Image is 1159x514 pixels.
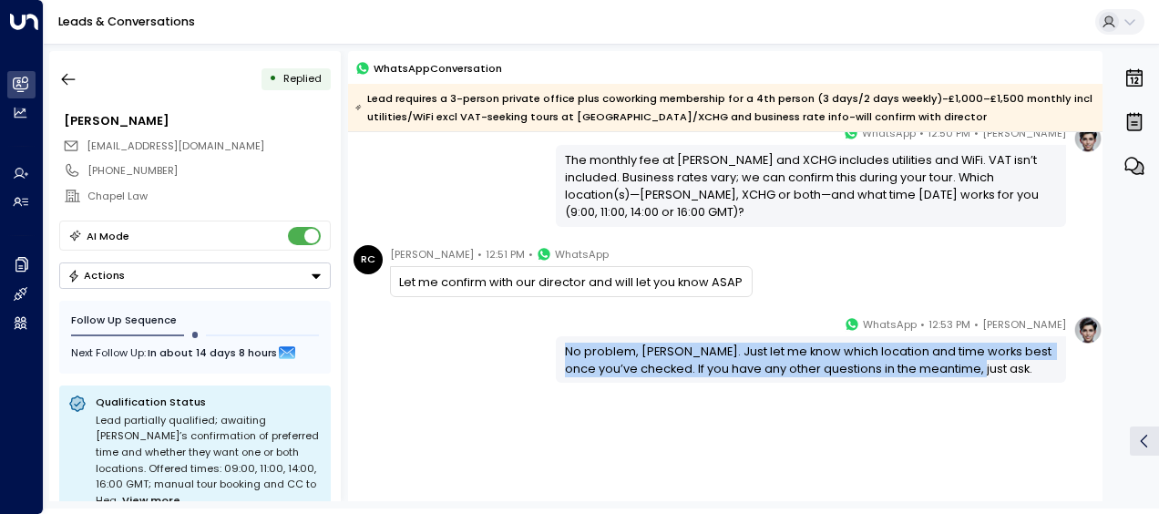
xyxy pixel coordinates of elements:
div: No problem, [PERSON_NAME]. Just let me know which location and time works best once you’ve checke... [565,343,1058,377]
span: marketing@chapellaw.co.uk [87,139,264,154]
span: [EMAIL_ADDRESS][DOMAIN_NAME] [87,139,264,153]
span: • [528,245,533,263]
span: • [477,245,482,263]
span: WhatsApp Conversation [374,60,502,77]
a: Leads & Conversations [58,14,195,29]
div: Lead requires a 3-person private office plus coworking membership for a 4th person (3 days/2 days... [355,89,1093,126]
span: WhatsApp [862,124,916,142]
span: In about 14 days 8 hours [148,343,277,363]
div: [PERSON_NAME] [64,112,330,129]
span: • [974,315,979,334]
div: RC [354,245,383,274]
div: [PHONE_NUMBER] [87,163,330,179]
div: Follow Up Sequence [71,313,319,328]
div: Let me confirm with our director and will let you know ASAP [399,273,743,291]
p: Qualification Status [96,395,322,409]
div: • [269,66,277,92]
span: [PERSON_NAME] [982,315,1066,334]
div: Button group with a nested menu [59,262,331,289]
button: Actions [59,262,331,289]
span: • [919,124,924,142]
span: 12:51 PM [486,245,525,263]
span: View more [122,493,180,509]
span: Replied [283,71,322,86]
div: The monthly fee at [PERSON_NAME] and XCHG includes utilities and WiFi. VAT isn’t included. Busine... [565,151,1058,221]
span: [PERSON_NAME] [390,245,474,263]
div: AI Mode [87,227,129,245]
div: Next Follow Up: [71,343,319,363]
img: profile-logo.png [1073,124,1103,153]
span: [PERSON_NAME] [982,124,1066,142]
div: Chapel Law [87,189,330,204]
img: profile-logo.png [1073,315,1103,344]
span: WhatsApp [863,315,917,334]
span: • [974,124,979,142]
div: Lead partially qualified; awaiting [PERSON_NAME]’s confirmation of preferred time and whether the... [96,413,322,509]
span: 12:53 PM [928,315,970,334]
div: Actions [67,269,125,282]
span: WhatsApp [555,245,609,263]
span: • [920,315,925,334]
span: 12:50 PM [928,124,970,142]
